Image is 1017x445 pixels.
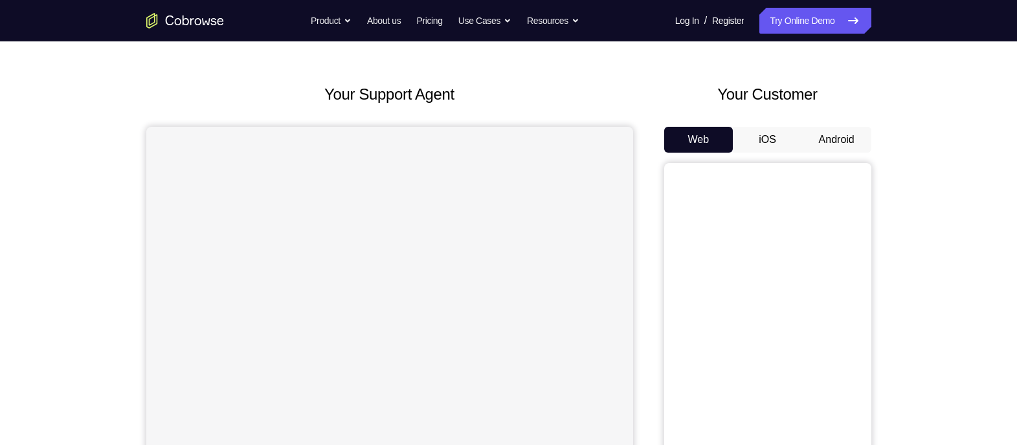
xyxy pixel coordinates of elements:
[146,83,633,106] h2: Your Support Agent
[664,127,733,153] button: Web
[416,8,442,34] a: Pricing
[759,8,871,34] a: Try Online Demo
[311,8,352,34] button: Product
[802,127,871,153] button: Android
[664,83,871,106] h2: Your Customer
[712,8,744,34] a: Register
[527,8,579,34] button: Resources
[704,13,707,28] span: /
[367,8,401,34] a: About us
[733,127,802,153] button: iOS
[458,8,511,34] button: Use Cases
[675,8,699,34] a: Log In
[146,13,224,28] a: Go to the home page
